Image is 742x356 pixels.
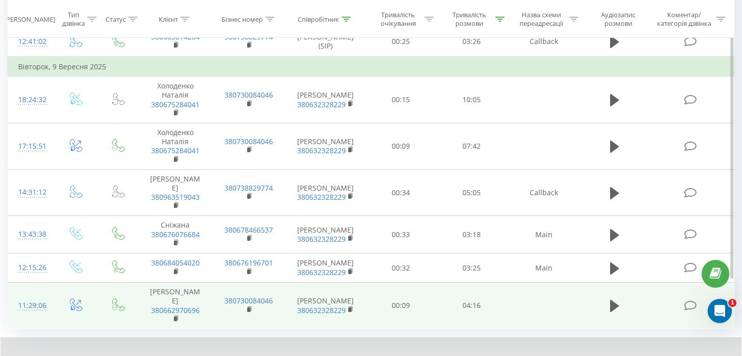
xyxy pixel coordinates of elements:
[445,11,493,28] div: Тривалість розмови
[106,15,126,23] div: Статус
[365,253,436,283] td: 00:32
[286,253,365,283] td: [PERSON_NAME]
[297,268,346,277] a: 380632328229
[365,169,436,216] td: 00:34
[297,305,346,315] a: 380632328229
[297,192,346,202] a: 380632328229
[507,27,581,57] td: Callback
[18,225,43,244] div: 13:43:38
[151,258,200,268] a: 380684054020
[365,77,436,123] td: 00:15
[507,169,581,216] td: Callback
[436,27,507,57] td: 03:26
[507,216,581,253] td: Main
[8,57,734,77] td: Вівторок, 9 Вересня 2025
[18,183,43,202] div: 14:31:12
[436,283,507,329] td: 04:16
[286,216,365,253] td: [PERSON_NAME]
[224,225,273,235] a: 380678466537
[516,11,567,28] div: Назва схеми переадресації
[655,11,714,28] div: Коментар/категорія дзвінка
[375,11,422,28] div: Тривалість очікування
[224,90,273,100] a: 380730084046
[159,15,178,23] div: Клієнт
[436,77,507,123] td: 10:05
[286,123,365,169] td: [PERSON_NAME]
[286,169,365,216] td: [PERSON_NAME]
[221,15,263,23] div: Бізнес номер
[286,27,365,57] td: [PERSON_NAME] (SIP)
[18,137,43,156] div: 17:15:51
[436,169,507,216] td: 05:05
[590,11,646,28] div: Аудіозапис розмови
[4,15,55,23] div: [PERSON_NAME]
[138,216,212,253] td: Сніжана
[224,183,273,193] a: 380738829774
[436,123,507,169] td: 07:42
[436,253,507,283] td: 03:25
[297,146,346,155] a: 380632328229
[18,296,43,316] div: 11:29:06
[151,100,200,109] a: 380675284041
[138,169,212,216] td: [PERSON_NAME]
[138,123,212,169] td: Холоденко Наталія
[436,216,507,253] td: 03:18
[151,305,200,315] a: 380662970696
[297,234,346,244] a: 380632328229
[224,137,273,146] a: 380730084046
[708,299,732,323] iframe: Intercom live chat
[297,100,346,109] a: 380632328229
[728,299,736,307] span: 1
[151,192,200,202] a: 380963519043
[365,123,436,169] td: 00:09
[224,296,273,305] a: 380730084046
[298,15,339,23] div: Співробітник
[151,146,200,155] a: 380675284041
[365,283,436,329] td: 00:09
[507,253,581,283] td: Main
[138,77,212,123] td: Холоденко Наталія
[62,11,85,28] div: Тип дзвінка
[286,77,365,123] td: [PERSON_NAME]
[138,283,212,329] td: [PERSON_NAME]
[365,216,436,253] td: 00:33
[365,27,436,57] td: 00:25
[224,258,273,268] a: 380676196701
[18,258,43,278] div: 12:15:26
[286,283,365,329] td: [PERSON_NAME]
[18,90,43,110] div: 18:24:32
[151,230,200,239] a: 380676076684
[18,32,43,52] div: 12:41:02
